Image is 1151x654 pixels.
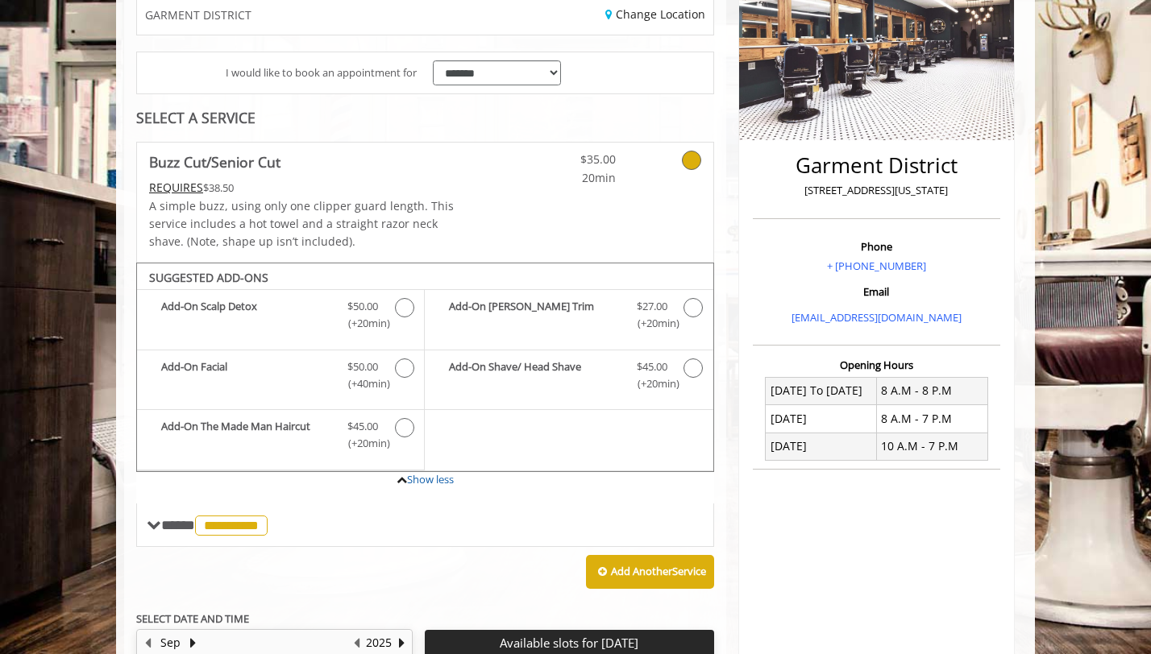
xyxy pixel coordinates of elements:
span: (+20min ) [628,315,675,332]
p: [STREET_ADDRESS][US_STATE] [757,182,996,199]
button: Add AnotherService [586,555,714,589]
label: Add-On Scalp Detox [145,298,416,336]
span: 20min [521,169,616,187]
span: $45.00 [637,358,667,375]
h3: Email [757,286,996,297]
span: I would like to book an appointment for [226,64,417,81]
b: Add-On Scalp Detox [161,298,331,332]
b: Add-On Facial [161,358,331,392]
span: (+20min ) [339,435,387,452]
td: 8 A.M - 8 P.M [876,377,987,404]
td: [DATE] To [DATE] [766,377,877,404]
h3: Phone [757,241,996,252]
span: (+20min ) [628,375,675,392]
button: Next Month [186,634,199,652]
button: Previous Month [141,634,154,652]
div: SELECT A SERVICE [136,110,714,126]
div: $38.50 [149,179,473,197]
b: Add-On The Made Man Haircut [161,418,331,452]
span: This service needs some Advance to be paid before we block your appointment [149,180,203,195]
span: (+20min ) [339,315,387,332]
label: Add-On Shave/ Head Shave [433,358,704,396]
span: $35.00 [521,151,616,168]
h2: Garment District [757,154,996,177]
label: Add-On The Made Man Haircut [145,418,416,456]
b: Buzz Cut/Senior Cut [149,151,280,173]
b: SUGGESTED ADD-ONS [149,270,268,285]
a: + [PHONE_NUMBER] [827,259,926,273]
b: SELECT DATE AND TIME [136,611,249,626]
button: Sep [160,634,181,652]
button: Previous Year [350,634,363,652]
div: Buzz Cut/Senior Cut Add-onS [136,263,714,472]
p: Available slots for [DATE] [431,636,707,650]
button: 2025 [366,634,392,652]
span: $50.00 [347,298,378,315]
b: Add Another Service [611,564,706,578]
label: Add-On Beard Trim [433,298,704,336]
a: Change Location [605,6,705,22]
td: [DATE] [766,405,877,433]
td: 10 A.M - 7 P.M [876,433,987,460]
span: (+40min ) [339,375,387,392]
span: $50.00 [347,358,378,375]
b: Add-On [PERSON_NAME] Trim [449,298,620,332]
td: [DATE] [766,433,877,460]
b: Add-On Shave/ Head Shave [449,358,620,392]
span: $45.00 [347,418,378,435]
h3: Opening Hours [753,359,1000,370]
span: $27.00 [637,298,667,315]
a: Show less [407,472,454,486]
a: [EMAIL_ADDRESS][DOMAIN_NAME] [792,310,962,325]
label: Add-On Facial [145,358,416,396]
p: A simple buzz, using only one clipper guard length. This service includes a hot towel and a strai... [149,197,473,251]
span: GARMENT DISTRICT [145,9,251,21]
td: 8 A.M - 7 P.M [876,405,987,433]
button: Next Year [395,634,408,652]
